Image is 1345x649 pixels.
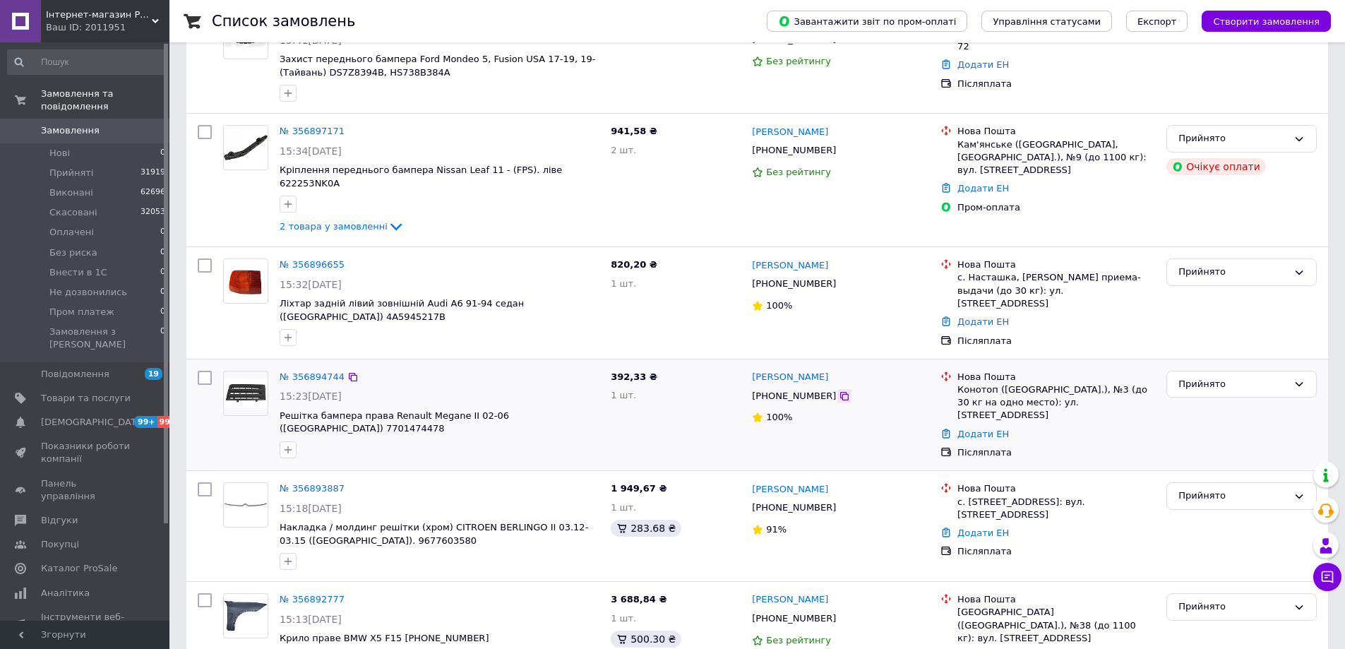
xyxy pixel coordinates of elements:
[957,429,1009,439] a: Додати ЕН
[223,125,268,170] a: Фото товару
[224,265,268,298] img: Фото товару
[280,483,345,494] a: № 356893887
[41,368,109,381] span: Повідомлення
[752,145,836,155] span: [PHONE_NUMBER]
[611,371,657,382] span: 392,33 ₴
[611,613,636,624] span: 1 шт.
[41,440,131,465] span: Показники роботи компанії
[49,147,70,160] span: Нові
[611,390,636,400] span: 1 шт.
[1178,131,1288,146] div: Прийнято
[1313,563,1341,591] button: Чат з покупцем
[49,266,107,279] span: Внести в 1С
[957,606,1155,645] div: [GEOGRAPHIC_DATA] ([GEOGRAPHIC_DATA].), №38 (до 1100 кг): вул. [STREET_ADDRESS]
[141,206,165,219] span: 32053
[778,15,956,28] span: Завантажити звіт по пром-оплаті
[160,226,165,239] span: 0
[141,167,165,179] span: 31919
[611,631,681,648] div: 500.30 ₴
[223,371,268,416] a: Фото товару
[224,490,268,520] img: Фото товару
[141,186,165,199] span: 62696
[280,165,562,189] a: Кріплення переднього бампера Nissan Leaf 11 - (FPS). ліве 622253NK0A
[766,635,831,645] span: Без рейтингу
[611,145,636,155] span: 2 шт.
[1178,600,1288,614] div: Прийнято
[49,246,97,259] span: Без риска
[41,562,117,575] span: Каталог ProSale
[752,593,828,607] a: [PERSON_NAME]
[1213,16,1320,27] span: Створити замовлення
[46,8,152,21] span: Інтернет-магазин Prokuzov
[41,124,100,137] span: Замовлення
[157,416,181,428] span: 99+
[957,593,1155,606] div: Нова Пошта
[160,246,165,259] span: 0
[993,16,1101,27] span: Управління статусами
[766,524,787,535] span: 91%
[280,279,342,290] span: 15:32[DATE]
[1178,489,1288,504] div: Прийнято
[766,167,831,177] span: Без рейтингу
[49,186,93,199] span: Виконані
[280,221,405,232] a: 2 товара у замовленні
[957,183,1009,193] a: Додати ЕН
[957,545,1155,558] div: Післяплата
[49,326,160,351] span: Замовлення з [PERSON_NAME]
[41,587,90,600] span: Аналітика
[957,528,1009,538] a: Додати ЕН
[41,611,131,636] span: Інструменти веб-майстра та SEO
[766,300,792,311] span: 100%
[280,259,345,270] a: № 356896655
[280,145,342,157] span: 15:34[DATE]
[280,54,595,78] a: Захист переднього бампера Ford Mondeo 5, Fusion USA 17-19, 19- (Тайвань) DS7Z8394B, HS738B384A
[752,259,828,273] a: [PERSON_NAME]
[1202,11,1331,32] button: Створити замовлення
[145,368,162,380] span: 19
[752,502,836,513] span: [PHONE_NUMBER]
[957,271,1155,310] div: с. Насташка, [PERSON_NAME] приема-выдачи (до 30 кг): ул. [STREET_ADDRESS]
[41,416,145,429] span: [DEMOGRAPHIC_DATA]
[280,391,342,402] span: 15:23[DATE]
[766,56,831,66] span: Без рейтингу
[611,594,666,605] span: 3 688,84 ₴
[752,371,828,384] a: [PERSON_NAME]
[160,326,165,351] span: 0
[160,306,165,318] span: 0
[1188,16,1331,26] a: Створити замовлення
[134,416,157,428] span: 99+
[280,298,524,322] a: Ліхтар задній лівий зовнішній Audi A6 91-94 седан ([GEOGRAPHIC_DATA]) 4A5945217B
[611,520,681,537] div: 283.68 ₴
[280,633,489,643] a: Крило праве BMW X5 F15 [PHONE_NUMBER]
[41,477,131,503] span: Панель управління
[280,410,509,434] span: Решітка бампера права Renault Megane II 02-06 ([GEOGRAPHIC_DATA]) 7701474478
[41,88,169,113] span: Замовлення та повідомлення
[160,286,165,299] span: 0
[160,266,165,279] span: 0
[752,278,836,289] span: [PHONE_NUMBER]
[223,482,268,528] a: Фото товару
[752,391,836,401] span: [PHONE_NUMBER]
[49,286,127,299] span: Не дозвонились
[957,125,1155,138] div: Нова Пошта
[767,11,967,32] button: Завантажити звіт по пром-оплаті
[611,259,657,270] span: 820,20 ₴
[1126,11,1188,32] button: Експорт
[611,278,636,289] span: 1 шт.
[611,483,666,494] span: 1 949,67 ₴
[752,613,836,624] span: [PHONE_NUMBER]
[752,483,828,496] a: [PERSON_NAME]
[49,206,97,219] span: Скасовані
[957,59,1009,70] a: Додати ЕН
[224,600,268,633] img: Фото товару
[611,502,636,513] span: 1 шт.
[7,49,167,75] input: Пошук
[957,482,1155,495] div: Нова Пошта
[224,126,268,169] img: Фото товару
[41,514,78,527] span: Відгуки
[223,258,268,304] a: Фото товару
[766,412,792,422] span: 100%
[280,594,345,605] a: № 356892777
